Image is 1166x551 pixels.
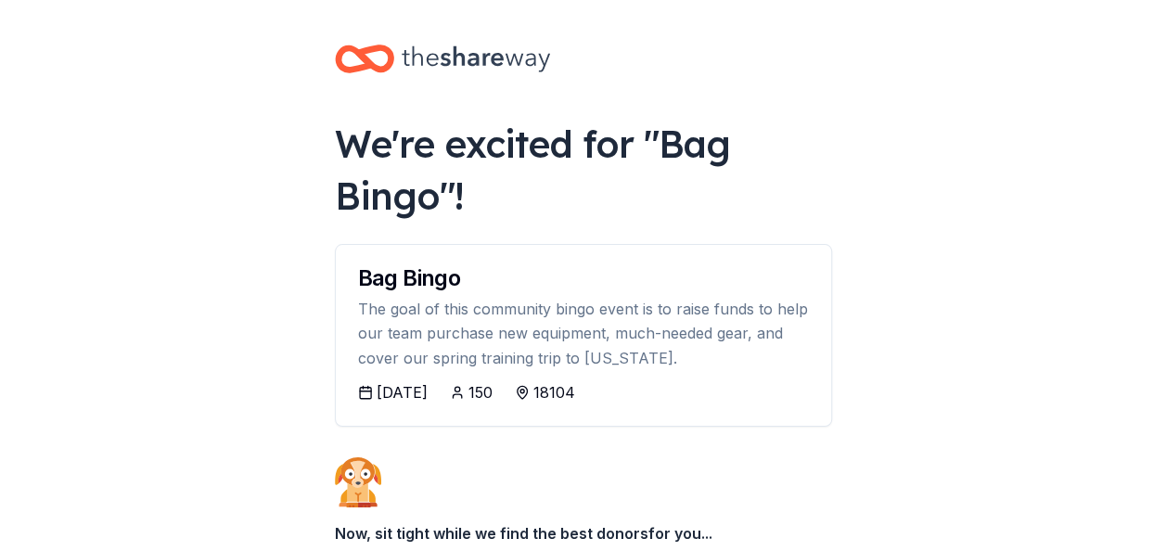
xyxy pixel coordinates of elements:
[358,267,809,289] div: Bag Bingo
[358,297,809,370] div: The goal of this community bingo event is to raise funds to help our team purchase new equipment,...
[335,456,381,506] img: Dog waiting patiently
[377,381,428,404] div: [DATE]
[468,381,493,404] div: 150
[533,381,575,404] div: 18104
[335,118,832,222] div: We're excited for " Bag Bingo "!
